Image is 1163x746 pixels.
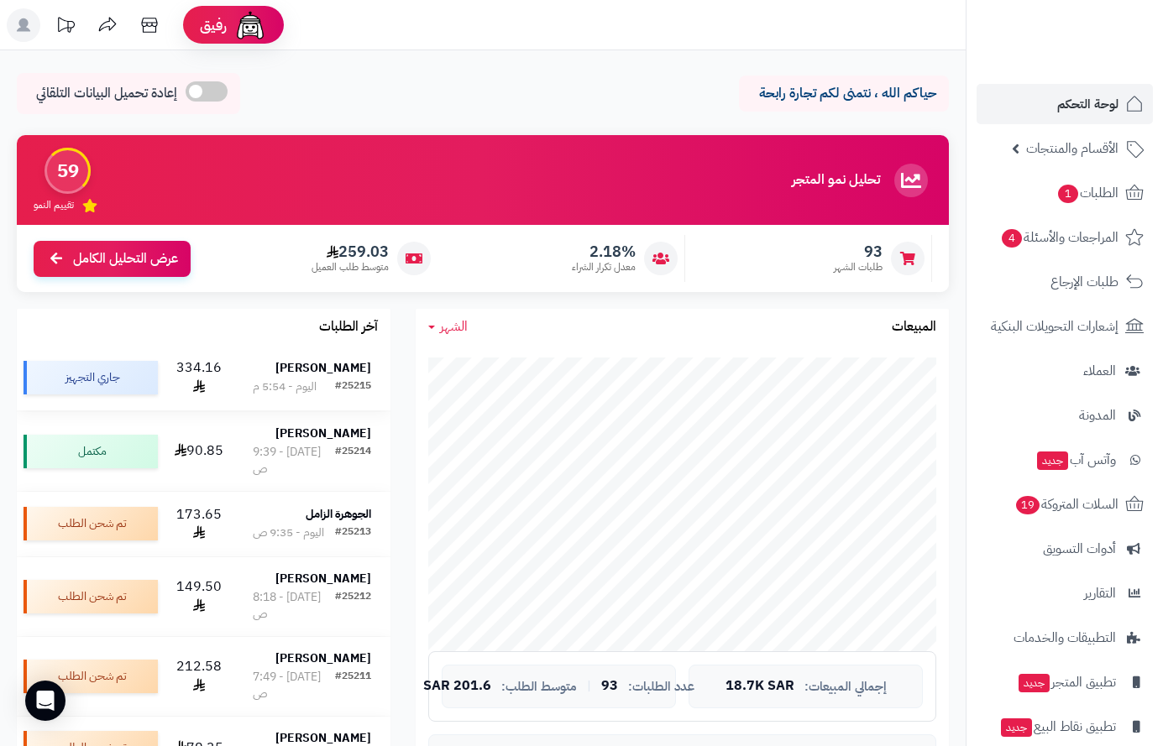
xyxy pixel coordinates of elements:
div: #25215 [335,378,371,395]
span: 19 [1016,496,1040,514]
a: التطبيقات والخدمات [977,618,1153,658]
h3: تحليل نمو المتجر [792,173,880,188]
a: تطبيق المتجرجديد [977,662,1153,702]
span: متوسط الطلب: [501,680,577,694]
div: Open Intercom Messenger [25,681,65,721]
h3: آخر الطلبات [319,320,378,335]
span: إشعارات التحويلات البنكية [991,315,1118,338]
div: تم شحن الطلب [24,580,158,613]
a: الطلبات1 [977,173,1153,213]
h3: المبيعات [892,320,936,335]
div: اليوم - 9:35 ص [253,524,324,541]
div: [DATE] - 9:39 ص [253,444,335,477]
div: [DATE] - 7:49 ص [253,669,335,702]
span: 4 [1002,229,1022,248]
span: العملاء [1083,359,1116,383]
div: [DATE] - 8:18 ص [253,589,335,623]
span: 93 [601,679,618,694]
span: أدوات التسويق [1043,537,1116,561]
div: تم شحن الطلب [24,507,158,540]
td: 90.85 [165,412,233,491]
a: وآتس آبجديد [977,440,1153,480]
a: طلبات الإرجاع [977,262,1153,302]
a: التقارير [977,573,1153,613]
span: تطبيق نقاط البيع [999,715,1116,738]
span: جديد [1001,718,1032,737]
a: السلات المتروكة19 [977,484,1153,524]
div: #25213 [335,524,371,541]
div: مكتمل [24,435,158,468]
span: 2.18% [572,243,636,261]
span: إجمالي المبيعات: [804,680,887,694]
span: 18.7K SAR [726,679,794,694]
strong: [PERSON_NAME] [275,359,371,377]
span: متوسط طلب العميل [312,260,389,274]
td: 149.50 [165,557,233,636]
span: إعادة تحميل البيانات التلقائي [36,84,177,103]
span: طلبات الإرجاع [1050,270,1118,294]
a: العملاء [977,351,1153,391]
a: إشعارات التحويلات البنكية [977,306,1153,347]
a: الشهر [428,317,468,336]
span: التطبيقات والخدمات [1014,626,1116,649]
a: عرض التحليل الكامل [34,241,191,277]
span: 201.6 SAR [423,679,491,694]
span: تطبيق المتجر [1017,670,1116,694]
span: لوحة التحكم [1057,92,1118,116]
span: جديد [1037,451,1068,470]
div: #25212 [335,589,371,623]
a: لوحة التحكم [977,84,1153,124]
strong: [PERSON_NAME] [275,425,371,442]
span: المراجعات والأسئلة [1000,226,1118,249]
img: ai-face.png [233,8,267,42]
strong: [PERSON_NAME] [275,570,371,587]
span: الشهر [440,316,468,336]
strong: [PERSON_NAME] [275,649,371,667]
a: المدونة [977,395,1153,436]
td: 334.16 [165,345,233,410]
span: معدل تكرار الشراء [572,260,636,274]
div: اليوم - 5:54 م [253,378,317,395]
span: 259.03 [312,243,389,261]
span: وآتس آب [1035,448,1116,472]
span: طلبات الشهر [834,260,883,274]
td: 173.65 [165,492,233,557]
span: التقارير [1084,582,1116,605]
strong: الجوهرة الزامل [306,505,371,523]
span: 93 [834,243,883,261]
span: السلات المتروكة [1014,493,1118,516]
span: رفيق [200,15,227,35]
span: | [587,680,591,692]
span: الأقسام والمنتجات [1026,137,1118,160]
div: #25211 [335,669,371,702]
a: أدوات التسويق [977,529,1153,569]
div: جاري التجهيز [24,361,158,394]
span: عرض التحليل الكامل [73,249,178,269]
span: الطلبات [1056,181,1118,205]
div: تم شحن الطلب [24,660,158,693]
p: حياكم الله ، نتمنى لكم تجارة رابحة [752,84,936,103]
span: تقييم النمو [34,198,74,212]
a: تحديثات المنصة [45,8,86,46]
div: #25214 [335,444,371,477]
a: المراجعات والأسئلة4 [977,217,1153,258]
span: 1 [1058,185,1078,203]
span: جديد [1019,674,1050,692]
span: عدد الطلبات: [628,680,694,694]
td: 212.58 [165,637,233,716]
span: المدونة [1079,404,1116,427]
